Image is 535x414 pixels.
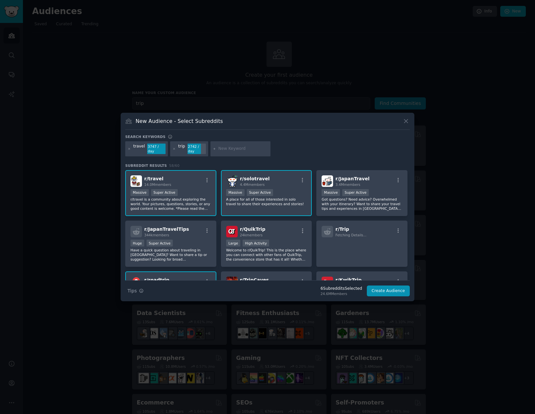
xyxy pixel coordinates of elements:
span: r/ travel [144,176,164,181]
img: roadtrip [130,277,142,288]
span: 14.0M members [144,183,171,187]
span: r/ JapanTravelTips [144,227,189,232]
div: Super Active [147,240,173,246]
div: travel [133,144,145,154]
button: Tips [125,285,146,297]
div: Huge [130,240,144,246]
div: trip [178,144,185,154]
span: r/ KwikTrip [335,277,362,283]
span: 24k members [240,233,263,237]
span: Subreddit Results [125,163,167,168]
span: r/ TripCaves [240,277,269,283]
span: r/ Trip [335,227,349,232]
p: Got questions? Need advice? Overwhelmed with your itinerary? Want to share your travel tips and e... [322,197,402,211]
img: TripCaves [226,277,238,288]
img: JapanTravel [322,175,333,187]
img: QuikTrip [226,226,238,237]
div: 24.6M Members [321,291,362,296]
p: Have a quick question about traveling in [GEOGRAPHIC_DATA]? Want to share a tip or suggestion? Lo... [130,248,211,262]
span: 58 / 60 [169,164,180,168]
div: 3747 / day [147,144,166,154]
span: r/ QuikTrip [240,227,266,232]
img: travel [130,175,142,187]
div: Large [226,240,241,246]
span: 4.4M members [240,183,265,187]
span: 344k members [144,233,169,237]
span: r/ roadtrip [144,277,169,283]
button: Create Audience [367,286,410,297]
span: 3.4M members [335,183,360,187]
div: 6 Subreddit s Selected [321,286,362,292]
span: Fetching Details... [335,233,366,237]
h3: New Audience - Select Subreddits [136,118,223,125]
p: Welcome to r/QuikTrip! This is the place where you can connect with other fans of QuikTrip, the c... [226,248,307,262]
span: Tips [128,287,137,294]
input: New Keyword [218,146,268,152]
div: High Activity [243,240,269,246]
span: r/ solotravel [240,176,270,181]
div: Massive [322,189,340,196]
h3: Search keywords [125,134,166,139]
img: solotravel [226,175,238,187]
p: A place for all of those interested in solo travel to share their experiences and stories! [226,197,307,206]
img: KwikTrip [322,277,333,288]
div: Massive [130,189,149,196]
div: Massive [226,189,245,196]
span: r/ JapanTravel [335,176,369,181]
div: Super Active [151,189,178,196]
div: 2742 / day [188,144,206,154]
div: Super Active [247,189,273,196]
div: Super Active [342,189,369,196]
p: r/travel is a community about exploring the world. Your pictures, questions, stories, or any good... [130,197,211,211]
